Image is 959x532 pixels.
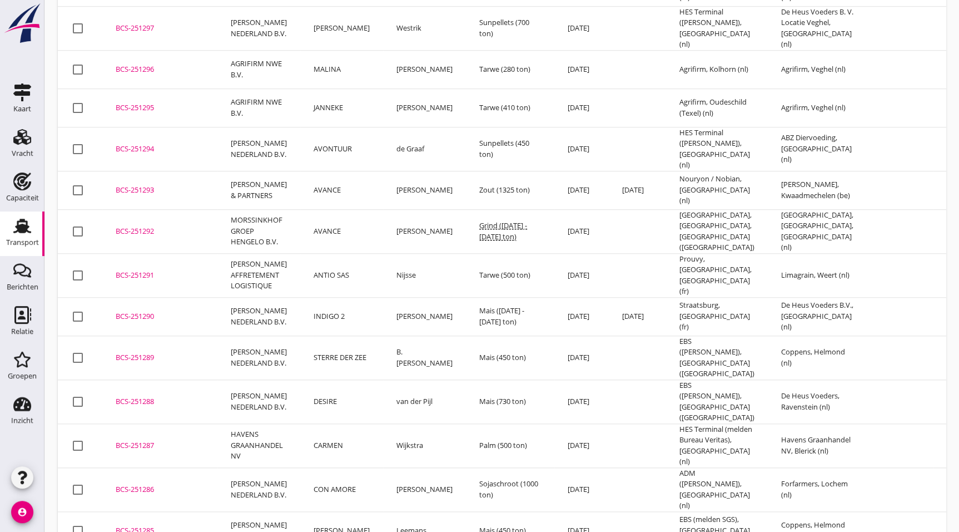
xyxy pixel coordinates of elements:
[11,417,33,424] div: Inzicht
[116,102,204,114] div: BCS-251295
[116,270,204,281] div: BCS-251291
[768,6,867,50] td: De Heus Voeders B. V. Locatie Veghel, [GEOGRAPHIC_DATA] (nl)
[116,144,204,155] div: BCS-251294
[768,336,867,380] td: Coppens, Helmond (nl)
[554,50,609,88] td: [DATE]
[6,194,39,201] div: Capaciteit
[768,127,867,171] td: ABZ Diervoeding, [GEOGRAPHIC_DATA] (nl)
[217,253,300,297] td: [PERSON_NAME] AFFRETEMENT LOGISTIQUE
[383,127,466,171] td: de Graaf
[116,440,204,451] div: BCS-251287
[554,6,609,50] td: [DATE]
[300,50,383,88] td: MALINA
[609,297,666,336] td: [DATE]
[768,467,867,511] td: Forfarmers, Lochem (nl)
[666,423,768,467] td: HES Terminal (melden Bureau Veritas), [GEOGRAPHIC_DATA] (nl)
[300,171,383,209] td: AVANCE
[479,220,527,242] span: Grind ([DATE] - [DATE] ton)
[666,467,768,511] td: ADM ([PERSON_NAME]), [GEOGRAPHIC_DATA] (nl)
[768,297,867,336] td: De Heus Voeders B.V., [GEOGRAPHIC_DATA] (nl)
[300,380,383,423] td: DESIRE
[554,380,609,423] td: [DATE]
[666,253,768,297] td: Prouvy, [GEOGRAPHIC_DATA], [GEOGRAPHIC_DATA] (fr)
[383,253,466,297] td: Nijsse
[466,297,554,336] td: Mais ([DATE] - [DATE] ton)
[11,501,33,523] i: account_circle
[217,467,300,511] td: [PERSON_NAME] NEDERLAND B.V.
[768,253,867,297] td: Limagrain, Weert (nl)
[554,209,609,253] td: [DATE]
[300,423,383,467] td: CARMEN
[116,352,204,363] div: BCS-251289
[466,423,554,467] td: Palm (500 ton)
[217,209,300,253] td: MORSSINKHOF GROEP HENGELO B.V.
[116,396,204,407] div: BCS-251288
[466,127,554,171] td: Sunpellets (450 ton)
[383,209,466,253] td: [PERSON_NAME]
[12,150,33,157] div: Vracht
[554,127,609,171] td: [DATE]
[666,336,768,380] td: EBS ([PERSON_NAME]), [GEOGRAPHIC_DATA] ([GEOGRAPHIC_DATA])
[7,283,38,290] div: Berichten
[466,171,554,209] td: Zout (1325 ton)
[217,423,300,467] td: HAVENS GRAANHANDEL NV
[383,467,466,511] td: [PERSON_NAME]
[300,297,383,336] td: INDIGO 2
[466,380,554,423] td: Mais (730 ton)
[666,380,768,423] td: EBS ([PERSON_NAME]), [GEOGRAPHIC_DATA] ([GEOGRAPHIC_DATA])
[116,185,204,196] div: BCS-251293
[768,209,867,253] td: [GEOGRAPHIC_DATA], [GEOGRAPHIC_DATA], [GEOGRAPHIC_DATA] (nl)
[768,423,867,467] td: Havens Graanhandel NV, Blerick (nl)
[554,423,609,467] td: [DATE]
[666,171,768,209] td: Nouryon / Nobian, [GEOGRAPHIC_DATA] (nl)
[383,171,466,209] td: [PERSON_NAME]
[666,209,768,253] td: [GEOGRAPHIC_DATA], [GEOGRAPHIC_DATA], [GEOGRAPHIC_DATA] ([GEOGRAPHIC_DATA])
[768,380,867,423] td: De Heus Voeders, Ravenstein (nl)
[217,171,300,209] td: [PERSON_NAME] & PARTNERS
[300,209,383,253] td: AVANCE
[666,127,768,171] td: HES Terminal ([PERSON_NAME]), [GEOGRAPHIC_DATA] (nl)
[300,253,383,297] td: ANTIO SAS
[554,336,609,380] td: [DATE]
[666,297,768,336] td: Straatsburg, [GEOGRAPHIC_DATA] (fr)
[116,23,204,34] div: BCS-251297
[116,484,204,495] div: BCS-251286
[466,88,554,127] td: Tarwe (410 ton)
[666,6,768,50] td: HES Terminal ([PERSON_NAME]), [GEOGRAPHIC_DATA] (nl)
[11,328,33,335] div: Relatie
[466,50,554,88] td: Tarwe (280 ton)
[116,64,204,75] div: BCS-251296
[300,336,383,380] td: STERRE DER ZEE
[6,239,39,246] div: Transport
[383,423,466,467] td: Wijkstra
[217,380,300,423] td: [PERSON_NAME] NEDERLAND B.V.
[554,171,609,209] td: [DATE]
[554,88,609,127] td: [DATE]
[116,226,204,237] div: BCS-251292
[13,105,31,112] div: Kaart
[383,297,466,336] td: [PERSON_NAME]
[554,467,609,511] td: [DATE]
[466,6,554,50] td: Sunpellets (700 ton)
[666,88,768,127] td: Agrifirm, Oudeschild (Texel) (nl)
[217,336,300,380] td: [PERSON_NAME] NEDERLAND B.V.
[768,171,867,209] td: [PERSON_NAME], Kwaadmechelen (be)
[383,380,466,423] td: van der Pijl
[466,253,554,297] td: Tarwe (500 ton)
[2,3,42,44] img: logo-small.a267ee39.svg
[116,311,204,322] div: BCS-251290
[666,50,768,88] td: Agrifirm, Kolhorn (nl)
[300,127,383,171] td: AVONTUUR
[217,297,300,336] td: [PERSON_NAME] NEDERLAND B.V.
[300,6,383,50] td: [PERSON_NAME]
[8,372,37,380] div: Groepen
[466,336,554,380] td: Mais (450 ton)
[300,467,383,511] td: CON AMORE
[383,336,466,380] td: B. [PERSON_NAME]
[466,467,554,511] td: Sojaschroot (1000 ton)
[217,50,300,88] td: AGRIFIRM NWE B.V.
[768,88,867,127] td: Agrifirm, Veghel (nl)
[383,88,466,127] td: [PERSON_NAME]
[768,50,867,88] td: Agrifirm, Veghel (nl)
[300,88,383,127] td: JANNEKE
